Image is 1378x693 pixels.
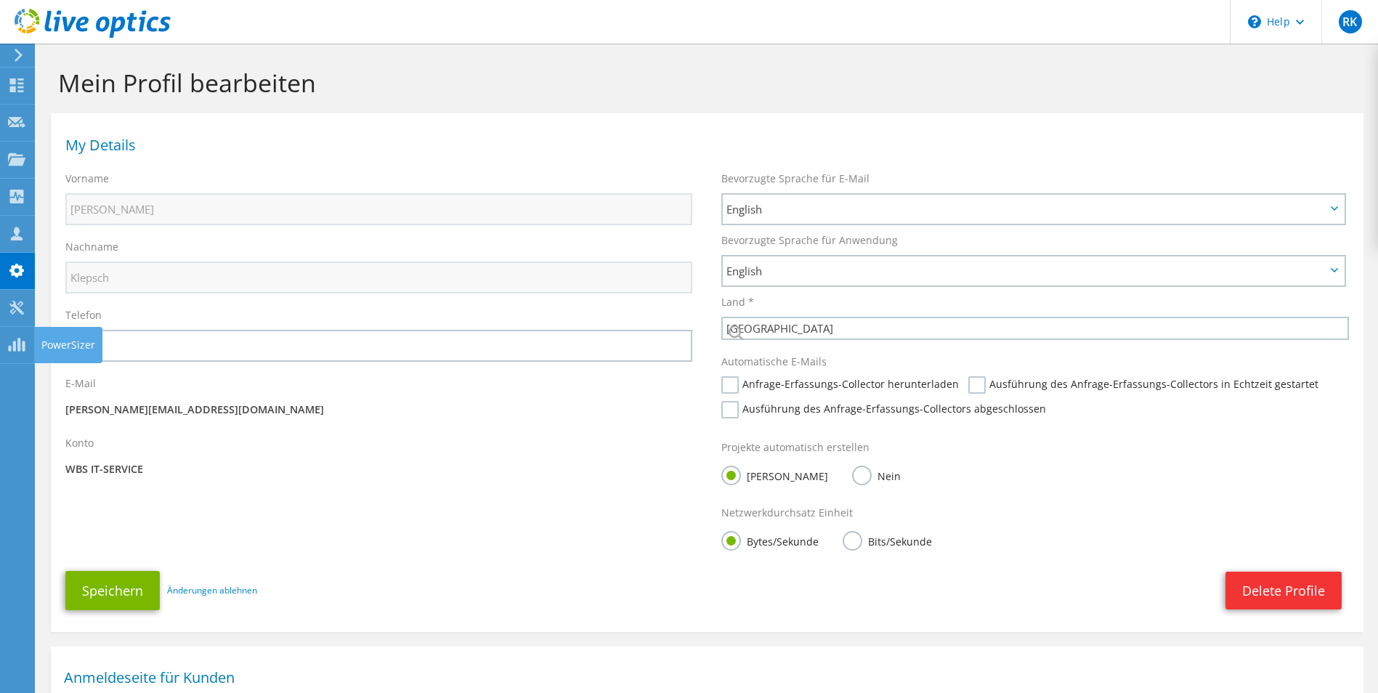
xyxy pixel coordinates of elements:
a: Änderungen ablehnen [167,583,257,599]
p: [PERSON_NAME][EMAIL_ADDRESS][DOMAIN_NAME] [65,402,692,418]
label: Bevorzugte Sprache für Anwendung [721,233,898,248]
label: Bytes/Sekunde [721,531,819,549]
label: Vorname [65,171,109,186]
button: Speichern [65,571,160,610]
p: WBS IT-SERVICE [65,461,692,477]
h1: Anmeldeseite für Kunden [64,670,1343,685]
h1: Mein Profil bearbeiten [58,68,1349,98]
label: Netzwerkdurchsatz Einheit [721,506,853,520]
svg: \n [1248,15,1261,28]
label: Anfrage-Erfassungs-Collector herunterladen [721,376,959,394]
label: Bevorzugte Sprache für E-Mail [721,171,870,186]
h1: My Details [65,138,1342,153]
label: Nein [852,466,901,484]
a: Delete Profile [1225,572,1342,609]
label: Konto [65,436,94,450]
label: Telefon [65,308,102,323]
label: Ausführung des Anfrage-Erfassungs-Collectors in Echtzeit gestartet [968,376,1318,394]
label: Land * [721,295,754,309]
div: PowerSizer [34,327,102,363]
label: Automatische E-Mails [721,354,827,369]
label: Projekte automatisch erstellen [721,440,870,455]
span: English [726,262,1326,280]
label: E-Mail [65,376,96,391]
label: Nachname [65,240,118,254]
label: [PERSON_NAME] [721,466,828,484]
label: Ausführung des Anfrage-Erfassungs-Collectors abgeschlossen [721,401,1046,418]
span: English [726,200,1326,218]
label: Bits/Sekunde [843,531,932,549]
span: RK [1339,10,1362,33]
